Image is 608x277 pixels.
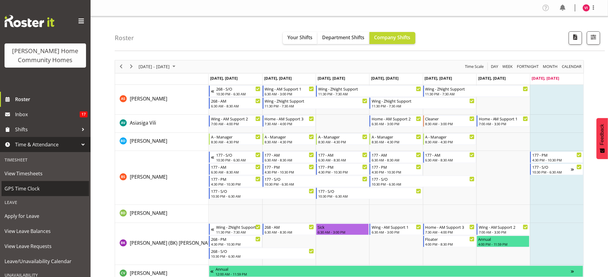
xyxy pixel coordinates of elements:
[370,151,422,163] div: Billie Sothern"s event - 177 - AM Begin From Thursday, August 14, 2025 at 6:30:00 AM GMT+12:00 En...
[425,224,475,230] div: Home - AM Support 3
[265,182,368,186] div: 10:30 PM - 6:30 AM
[501,63,514,70] button: Timeline Week
[316,224,369,235] div: Brijesh (BK) Kachhadiya"s event - Sick Begin From Wednesday, August 13, 2025 at 6:30:00 AM GMT+12...
[115,223,209,265] td: Brijesh (BK) Kachhadiya resource
[115,133,209,151] td: Barbara Dunlop resource
[425,91,528,96] div: 11:30 PM - 7:30 AM
[372,176,475,182] div: 177 - S/O
[283,32,318,44] button: Your Shifts
[318,86,421,92] div: Wing - ZNight Support
[372,139,421,144] div: 8:30 AM - 4:30 PM
[2,166,89,181] a: View Timesheets
[425,139,475,144] div: 8:30 AM - 4:30 PM
[561,63,582,70] span: calendar
[2,196,89,209] div: Leave
[209,133,262,145] div: Barbara Dunlop"s event - A - Manager Begin From Monday, August 11, 2025 at 8:30:00 AM GMT+12:00 E...
[370,164,422,175] div: Billie Sothern"s event - 177 - PM Begin From Thursday, August 14, 2025 at 4:30:00 PM GMT+12:00 En...
[263,85,315,97] div: Arshdeep Singh"s event - Wing - AM Support 1 Begin From Tuesday, August 12, 2025 at 6:30:00 AM GM...
[477,236,530,247] div: Brijesh (BK) Kachhadiya"s event - Annual Begin From Saturday, August 16, 2025 at 4:00:00 PM GMT+1...
[127,63,136,70] button: Next
[5,169,86,178] span: View Timesheets
[209,188,315,199] div: Billie Sothern"s event - 177 - S/O Begin From Monday, August 11, 2025 at 10:30:00 PM GMT+12:00 En...
[530,164,583,175] div: Billie Sothern"s event - 177 - S/O Begin From Sunday, August 17, 2025 at 10:30:00 PM GMT+12:00 En...
[477,224,530,235] div: Brijesh (BK) Kachhadiya"s event - Wing - AM Support 2 Begin From Saturday, August 16, 2025 at 7:0...
[126,60,136,73] div: next period
[115,34,134,41] h4: Roster
[372,170,421,174] div: 4:30 PM - 10:30 PM
[209,176,262,187] div: Billie Sothern"s event - 177 - PM Begin From Monday, August 11, 2025 at 4:30:00 PM GMT+12:00 Ends...
[130,240,216,246] span: [PERSON_NAME] (BK) [PERSON_NAME]
[263,224,315,235] div: Brijesh (BK) Kachhadiya"s event - 268 - AM Begin From Tuesday, August 12, 2025 at 6:30:00 AM GMT+...
[532,164,571,170] div: 177 - S/O
[211,236,260,242] div: 268 - PM
[5,227,86,236] span: View Leave Balances
[318,230,367,234] div: 6:30 AM - 3:00 PM
[210,75,238,81] span: [DATE], [DATE]
[532,170,571,174] div: 10:30 PM - 6:30 AM
[370,115,422,127] div: Asiasiga Vili"s event - Home - AM Support 2 Begin From Thursday, August 14, 2025 at 6:30:00 AM GM...
[209,97,262,109] div: Arshdeep Singh"s event - 268 - AM Begin From Monday, August 11, 2025 at 6:30:00 AM GMT+12:00 Ends...
[263,151,315,163] div: Billie Sothern"s event - 177 - AM Begin From Tuesday, August 12, 2025 at 6:30:00 AM GMT+12:00 End...
[265,134,314,140] div: A - Manager
[211,242,260,247] div: 4:30 PM - 10:30 PM
[130,138,167,144] span: [PERSON_NAME]
[211,194,314,199] div: 10:30 PM - 6:30 AM
[502,63,513,70] span: Week
[318,152,367,158] div: 177 - AM
[211,121,260,126] div: 7:00 AM - 4:00 PM
[265,116,314,122] div: Home - AM Support 3
[130,269,167,277] a: [PERSON_NAME]
[318,158,367,162] div: 6:30 AM - 8:30 AM
[265,170,314,174] div: 4:30 PM - 10:30 PM
[478,75,506,81] span: [DATE], [DATE]
[265,139,314,144] div: 8:30 AM - 4:30 PM
[5,242,86,251] span: View Leave Requests
[115,115,209,133] td: Asiasiga Vili resource
[130,95,167,102] a: [PERSON_NAME]
[542,63,558,70] span: Month
[423,224,476,235] div: Brijesh (BK) Kachhadiya"s event - Home - AM Support 3 Begin From Friday, August 15, 2025 at 7:30:...
[211,103,260,108] div: 6:30 AM - 8:30 AM
[211,116,260,122] div: Wing - AM Support 2
[372,116,421,122] div: Home - AM Support 2
[423,236,476,247] div: Brijesh (BK) Kachhadiya"s event - Floater Begin From Friday, August 15, 2025 at 4:00:00 PM GMT+12...
[2,181,89,196] a: GPS Time Clock
[15,140,78,149] span: Time & Attendance
[209,151,262,163] div: Billie Sothern"s event - 177 - S/O Begin From Sunday, August 10, 2025 at 10:30:00 PM GMT+12:00 En...
[316,85,423,97] div: Arshdeep Singh"s event - Wing - ZNight Support Begin From Wednesday, August 13, 2025 at 11:30:00 ...
[265,152,314,158] div: 177 - AM
[372,152,421,158] div: 177 - AM
[216,224,260,230] div: Wing - ZNight Support
[516,63,539,70] span: Fortnight
[322,34,365,41] span: Department Shifts
[265,176,368,182] div: 177 - S/O
[318,194,421,199] div: 10:30 PM - 6:30 AM
[5,257,86,266] span: Leave/Unavailability Calendar
[130,119,156,126] a: Asiasiga Vili
[372,134,421,140] div: A - Manager
[425,242,475,247] div: 4:00 PM - 8:30 PM
[318,32,370,44] button: Department Shifts
[211,98,260,104] div: 268 - AM
[423,85,530,97] div: Arshdeep Singh"s event - Wing - ZNight Support Begin From Friday, August 15, 2025 at 11:30:00 PM ...
[372,230,421,234] div: 6:30 AM - 3:00 PM
[216,272,571,276] div: 12:00 AM - 11:59 PM
[15,125,78,134] span: Shifts
[569,31,582,45] button: Download a PDF of the roster according to the set date range.
[265,158,314,162] div: 6:30 AM - 8:30 AM
[423,151,476,163] div: Billie Sothern"s event - 177 - AM Begin From Friday, August 15, 2025 at 6:30:00 AM GMT+12:00 Ends...
[479,224,528,230] div: Wing - AM Support 2
[530,151,583,163] div: Billie Sothern"s event - 177 - PM Begin From Sunday, August 17, 2025 at 4:30:00 PM GMT+12:00 Ends...
[265,103,368,108] div: 11:30 PM - 7:30 AM
[5,212,86,221] span: Apply for Leave
[478,242,528,247] div: 4:00 PM - 11:59 PM
[265,164,314,170] div: 177 - PM
[265,91,314,96] div: 6:30 AM - 3:00 PM
[265,230,314,234] div: 6:30 AM - 8:30 AM
[216,152,260,158] div: 177 - S/O
[316,164,369,175] div: Billie Sothern"s event - 177 - PM Begin From Wednesday, August 13, 2025 at 4:30:00 PM GMT+12:00 E...
[318,164,367,170] div: 177 - PM
[425,230,475,234] div: 7:30 AM - 4:00 PM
